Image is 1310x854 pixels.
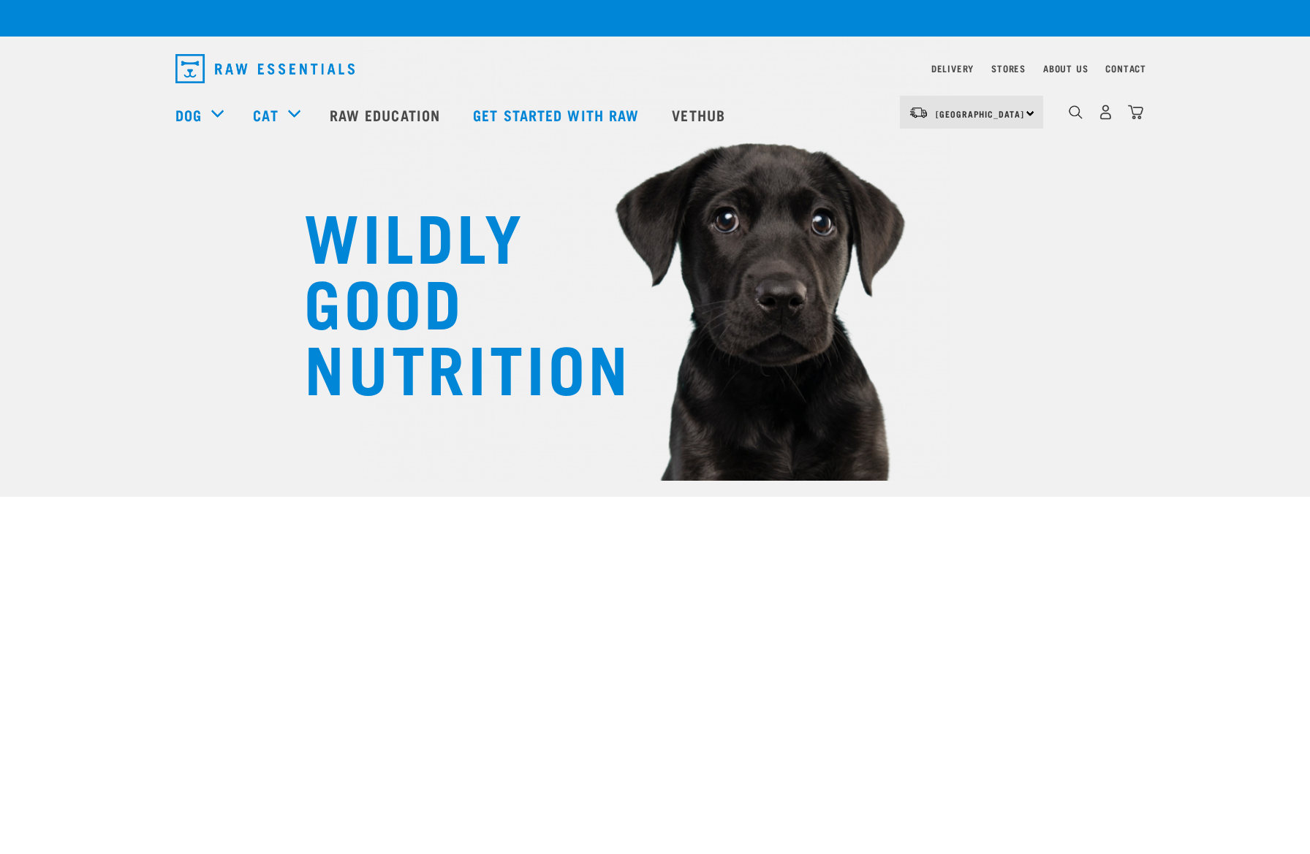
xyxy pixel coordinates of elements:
[1043,66,1088,71] a: About Us
[936,111,1024,116] span: [GEOGRAPHIC_DATA]
[1105,66,1146,71] a: Contact
[304,201,597,398] h1: WILDLY GOOD NUTRITION
[991,66,1026,71] a: Stores
[1069,105,1083,119] img: home-icon-1@2x.png
[931,66,974,71] a: Delivery
[909,106,928,119] img: van-moving.png
[164,48,1146,89] nav: dropdown navigation
[175,104,202,126] a: Dog
[253,104,278,126] a: Cat
[1128,104,1143,120] img: home-icon@2x.png
[1098,104,1113,120] img: user.png
[657,85,743,144] a: Vethub
[458,85,657,144] a: Get started with Raw
[175,54,355,83] img: Raw Essentials Logo
[315,85,458,144] a: Raw Education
